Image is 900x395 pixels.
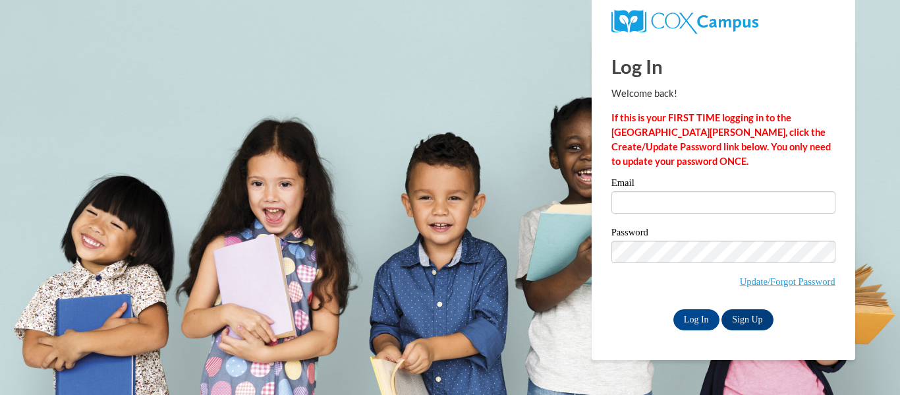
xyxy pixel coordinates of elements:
[611,178,835,191] label: Email
[740,276,835,287] a: Update/Forgot Password
[673,309,719,330] input: Log In
[611,228,835,241] label: Password
[611,10,758,34] img: COX Campus
[611,53,835,80] h1: Log In
[611,112,831,167] strong: If this is your FIRST TIME logging in to the [GEOGRAPHIC_DATA][PERSON_NAME], click the Create/Upd...
[611,15,758,26] a: COX Campus
[611,86,835,101] p: Welcome back!
[721,309,773,330] a: Sign Up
